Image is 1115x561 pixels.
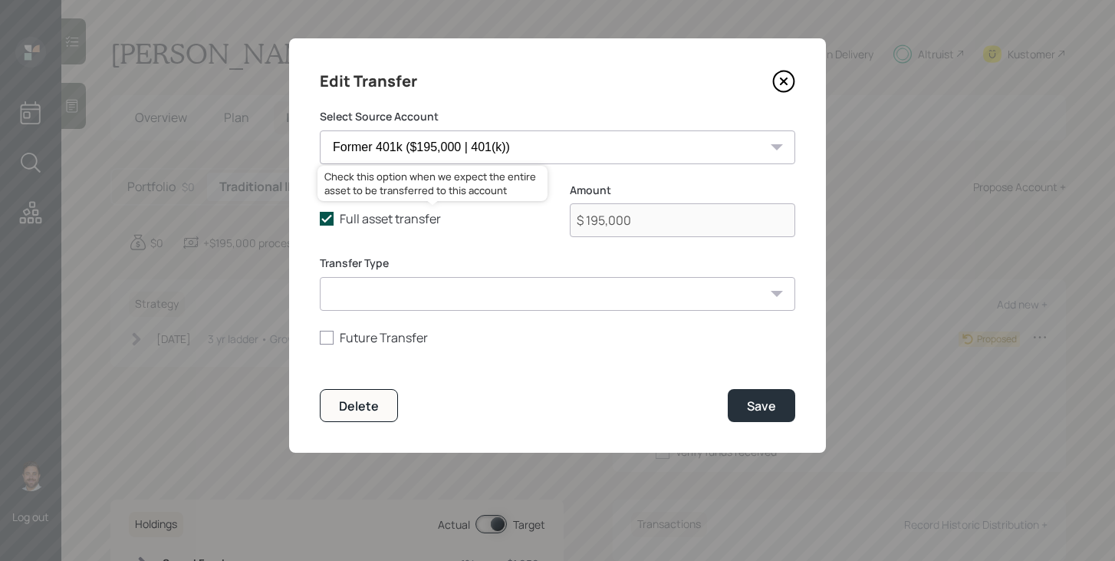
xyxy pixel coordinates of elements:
[339,398,379,414] div: Delete
[320,109,795,124] label: Select Source Account
[320,69,417,94] h4: Edit Transfer
[320,210,545,227] label: Full asset transfer
[570,183,795,198] label: Amount
[728,389,795,422] button: Save
[747,398,776,414] div: Save
[320,256,795,271] label: Transfer Type
[320,329,795,346] label: Future Transfer
[320,389,398,422] button: Delete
